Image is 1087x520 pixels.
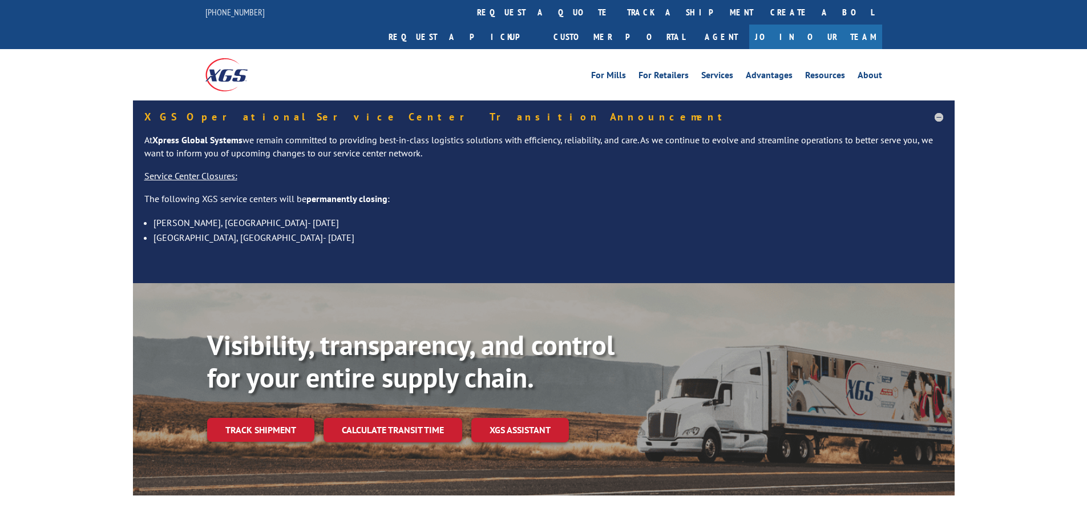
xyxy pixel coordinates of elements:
a: Join Our Team [749,25,882,49]
a: XGS ASSISTANT [471,418,569,442]
a: Customer Portal [545,25,693,49]
a: Agent [693,25,749,49]
li: [PERSON_NAME], [GEOGRAPHIC_DATA]- [DATE] [153,215,943,230]
a: [PHONE_NUMBER] [205,6,265,18]
a: Track shipment [207,418,314,442]
li: [GEOGRAPHIC_DATA], [GEOGRAPHIC_DATA]- [DATE] [153,230,943,245]
a: For Mills [591,71,626,83]
p: At we remain committed to providing best-in-class logistics solutions with efficiency, reliabilit... [144,134,943,170]
b: Visibility, transparency, and control for your entire supply chain. [207,327,615,396]
u: Service Center Closures: [144,170,237,182]
a: About [858,71,882,83]
strong: Xpress Global Systems [152,134,243,146]
a: Calculate transit time [324,418,462,442]
a: For Retailers [639,71,689,83]
p: The following XGS service centers will be : [144,192,943,215]
a: Resources [805,71,845,83]
a: Services [701,71,733,83]
strong: permanently closing [306,193,387,204]
h5: XGS Operational Service Center Transition Announcement [144,112,943,122]
a: Advantages [746,71,793,83]
a: Request a pickup [380,25,545,49]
